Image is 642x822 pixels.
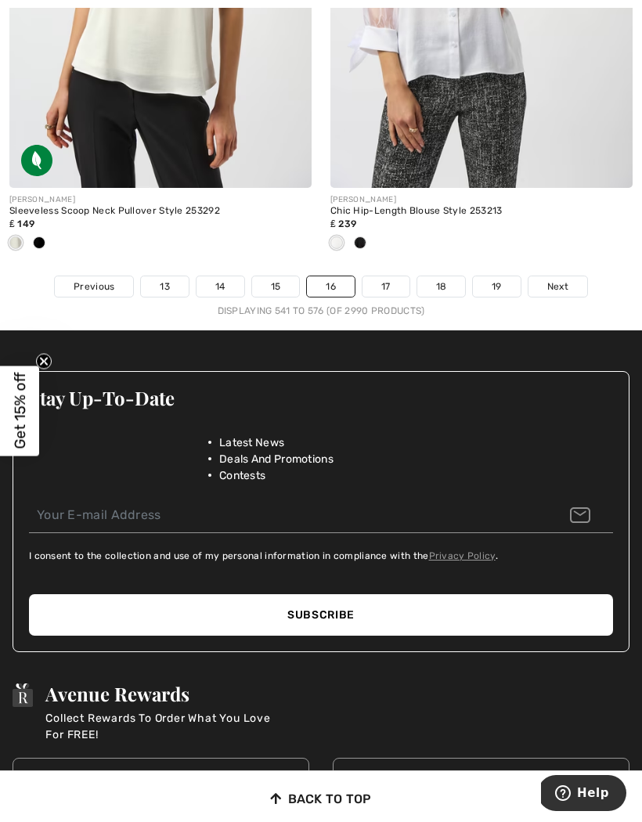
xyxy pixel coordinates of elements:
[55,276,133,297] a: Previous
[29,498,613,533] input: Your E-mail Address
[74,279,114,294] span: Previous
[307,276,355,297] a: 16
[219,451,334,467] span: Deals And Promotions
[21,145,52,176] img: Sustainable Fabric
[9,218,34,229] span: ₤ 149
[325,231,348,257] div: Vanilla 30
[219,434,284,451] span: Latest News
[27,231,51,257] div: Black
[348,231,372,257] div: Black
[541,775,626,814] iframe: Opens a widget where you can find more information
[141,276,189,297] a: 13
[4,231,27,257] div: Winter White
[45,683,280,704] h3: Avenue Rewards
[252,276,300,297] a: 15
[330,194,633,206] div: [PERSON_NAME]
[13,758,309,807] a: Get Started
[45,710,280,743] p: Collect Rewards To Order What You Love For FREE!
[473,276,521,297] a: 19
[36,354,52,370] button: Close teaser
[197,276,244,297] a: 14
[330,206,633,217] div: Chic Hip-Length Blouse Style 253213
[547,279,568,294] span: Next
[429,550,496,561] a: Privacy Policy
[29,549,498,563] label: I consent to the collection and use of my personal information in compliance with the .
[9,194,312,206] div: [PERSON_NAME]
[219,467,265,484] span: Contests
[333,758,629,807] a: My Rewards
[13,683,33,707] img: Avenue Rewards
[330,218,356,229] span: ₤ 239
[9,206,312,217] div: Sleeveless Scoop Neck Pullover Style 253292
[417,276,466,297] a: 18
[29,594,613,636] button: Subscribe
[29,388,613,408] h3: Stay Up-To-Date
[362,276,409,297] a: 17
[528,276,587,297] a: Next
[11,373,29,449] span: Get 15% off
